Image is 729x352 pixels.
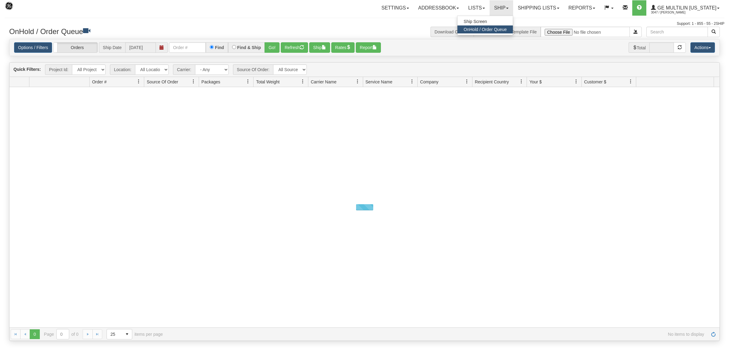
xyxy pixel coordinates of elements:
[571,76,581,87] a: Your $ filter column settings
[464,27,507,32] span: OnHold / Order Queue
[366,79,393,85] span: Service Name
[173,64,195,75] span: Carrier:
[107,329,132,339] span: Page sizes drop down
[708,329,718,339] a: Refresh
[715,145,728,207] iframe: chat widget
[516,76,527,87] a: Recipient Country filter column settings
[564,0,600,16] a: Reports
[5,2,36,17] img: logo3047.jpg
[256,79,280,85] span: Total Weight
[457,25,513,33] a: OnHold / Order Queue
[188,76,199,87] a: Source Of Order filter column settings
[352,76,363,87] a: Carrier Name filter column settings
[584,79,606,85] span: Customer $
[171,332,704,337] span: No items to display
[107,329,163,339] span: items per page
[529,79,542,85] span: Your $
[44,329,79,339] span: Page of 0
[147,79,178,85] span: Source Of Order
[331,42,355,53] button: Rates
[309,42,330,53] button: Ship
[490,0,513,16] a: Ship
[215,45,224,50] label: Find
[651,10,697,16] span: 3047 / [PERSON_NAME]
[464,0,489,16] a: Lists
[298,76,308,87] a: Total Weight filter column settings
[513,0,564,16] a: Shipping lists
[626,76,636,87] a: Customer $ filter column settings
[656,5,716,10] span: GE Multilin [US_STATE]
[169,42,206,53] input: Order #
[646,0,724,16] a: GE Multilin [US_STATE] 3047 / [PERSON_NAME]
[434,29,470,34] a: Download Carriers
[457,17,513,25] a: Ship Screen
[99,42,125,53] span: Ship Date
[111,331,118,337] span: 25
[541,27,630,37] input: Import
[92,79,107,85] span: Order #
[237,45,261,50] label: Find & Ship
[708,27,720,37] button: Search
[462,76,472,87] a: Company filter column settings
[233,64,273,75] span: Source Of Order:
[133,76,144,87] a: Order # filter column settings
[475,79,509,85] span: Recipient Country
[54,43,97,52] label: Orders
[13,66,41,72] label: Quick Filters:
[30,329,39,339] span: Page 0
[281,42,308,53] button: Refresh
[414,0,464,16] a: Addressbook
[243,76,253,87] a: Packages filter column settings
[265,42,280,53] button: Go!
[5,21,724,26] div: Support: 1 - 855 - 55 - 2SHIP
[690,42,715,53] button: Actions
[356,42,381,53] button: Report
[629,42,650,53] span: Total
[464,19,487,24] span: Ship Screen
[646,27,708,37] input: Search
[9,27,360,36] h3: OnHold / Order Queue
[420,79,438,85] span: Company
[14,42,52,53] a: Options / Filters
[45,64,72,75] span: Project Id:
[377,0,414,16] a: Settings
[407,76,417,87] a: Service Name filter column settings
[201,79,220,85] span: Packages
[122,329,132,339] span: select
[311,79,336,85] span: Carrier Name
[110,64,135,75] span: Location:
[9,63,720,77] div: grid toolbar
